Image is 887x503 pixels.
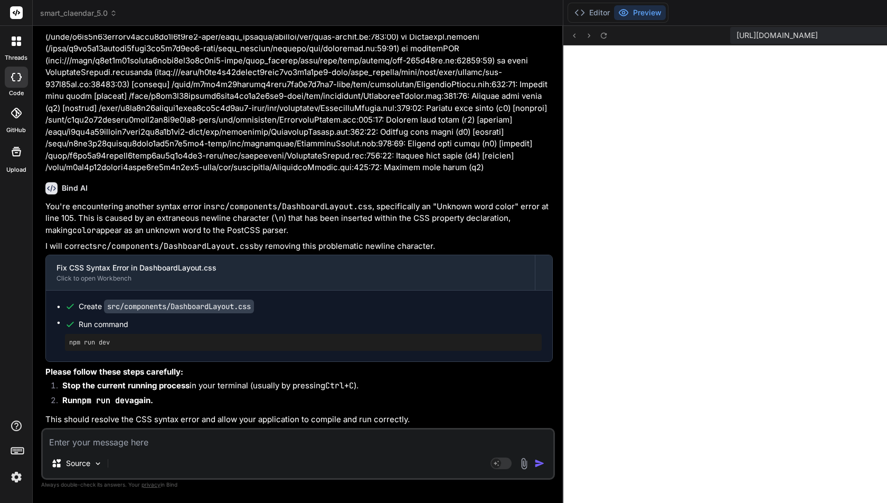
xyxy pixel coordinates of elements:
span: [URL][DOMAIN_NAME] [737,30,818,41]
img: icon [534,458,545,469]
code: src/components/DashboardLayout.css [211,201,372,212]
strong: Stop the current running process [62,380,190,390]
li: in your terminal (usually by pressing ). [54,380,553,395]
span: privacy [141,481,161,488]
p: Source [66,458,90,469]
code: npm run dev [77,395,129,406]
img: attachment [518,458,530,470]
code: Ctrl+C [325,380,354,391]
code: color [72,225,96,236]
code: src/components/DashboardLayout.css [104,300,254,313]
button: Fix CSS Syntax Error in DashboardLayout.cssClick to open Workbench [46,255,535,290]
code: src/components/DashboardLayout.css [92,241,254,251]
div: Fix CSS Syntax Error in DashboardLayout.css [56,263,524,273]
strong: Please follow these steps carefully: [45,367,183,377]
pre: npm run dev [69,338,537,347]
div: Create [79,301,254,312]
img: settings [7,468,25,486]
img: Pick Models [93,459,102,468]
button: Editor [570,5,614,20]
label: Upload [6,165,26,174]
p: I will correct by removing this problematic newline character. [45,240,553,253]
label: GitHub [6,126,26,135]
strong: Run again. [62,395,153,405]
div: Click to open Workbench [56,274,524,283]
label: threads [5,53,27,62]
p: Always double-check its answers. Your in Bind [41,480,555,490]
button: Preview [614,5,666,20]
span: Run command [79,319,542,330]
code: \n [274,213,284,223]
p: This should resolve the CSS syntax error and allow your application to compile and run correctly. [45,414,553,426]
h6: Bind AI [62,183,88,193]
span: smart_claendar_5.0 [40,8,117,18]
p: You're encountering another syntax error in , specifically an "Unknown word color" error at line ... [45,201,553,237]
label: code [9,89,24,98]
